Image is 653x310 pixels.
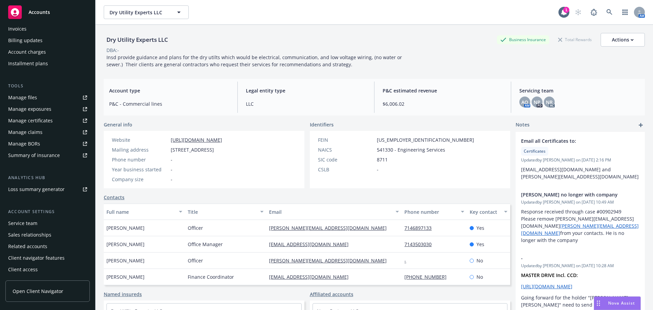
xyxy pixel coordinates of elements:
a: Switch app [618,5,632,19]
a: Related accounts [5,241,90,252]
div: Title [188,208,256,216]
a: Service team [5,218,90,229]
span: P&C - Commercial lines [109,100,229,107]
a: Named insureds [104,291,142,298]
a: [URL][DOMAIN_NAME] [521,283,572,290]
div: Mailing address [112,146,168,153]
span: [PERSON_NAME] [106,257,145,264]
span: LLC [246,100,366,107]
p: [EMAIL_ADDRESS][DOMAIN_NAME] and [PERSON_NAME][EMAIL_ADDRESS][DOMAIN_NAME] [521,166,639,180]
div: Client access [8,264,38,275]
span: Insd provide guidance and plans for the dry utilts which would be electrical, communication, and ... [106,54,403,68]
div: Email [269,208,391,216]
div: Company size [112,176,168,183]
div: Key contact [470,208,500,216]
a: Account charges [5,47,90,57]
div: Account settings [5,208,90,215]
div: 1 [563,7,569,13]
div: Phone number [404,208,456,216]
a: [PERSON_NAME][EMAIL_ADDRESS][DOMAIN_NAME] [269,257,392,264]
a: Manage BORs [5,138,90,149]
button: Nova Assist [594,296,641,310]
div: Billing updates [8,35,43,46]
span: P&C estimated revenue [383,87,503,94]
a: [PHONE_NUMBER] [404,274,452,280]
span: Updated by [PERSON_NAME] on [DATE] 10:28 AM [521,263,639,269]
a: - [404,257,412,264]
button: Title [185,204,266,220]
a: Manage exposures [5,104,90,115]
span: NP [534,99,540,106]
a: 7143503030 [404,241,437,247]
a: Affiliated accounts [310,291,353,298]
a: [EMAIL_ADDRESS][DOMAIN_NAME] [269,241,354,247]
span: Officer [188,224,203,231]
div: Sales relationships [8,229,51,240]
div: Account charges [8,47,46,57]
div: Client navigator features [8,253,65,263]
span: Accounts [29,10,50,15]
span: Notes [516,121,530,129]
span: Yes [476,241,484,248]
span: [PERSON_NAME] [106,241,145,248]
span: Identifiers [310,121,334,128]
button: Dry Utility Experts LLC [104,5,189,19]
span: AO [521,99,528,106]
span: Updated by [PERSON_NAME] on [DATE] 10:49 AM [521,199,639,205]
a: [EMAIL_ADDRESS][DOMAIN_NAME] [269,274,354,280]
span: [US_EMPLOYER_IDENTIFICATION_NUMBER] [377,136,474,143]
a: Manage claims [5,127,90,138]
div: Total Rewards [555,35,595,44]
div: Dry Utility Experts LLC [104,35,171,44]
span: Officer [188,257,203,264]
span: 541330 - Engineering Services [377,146,445,153]
a: Installment plans [5,58,90,69]
div: Tools [5,83,90,89]
a: 7146897133 [404,225,437,231]
span: [PERSON_NAME] [106,224,145,231]
span: - [171,166,172,173]
button: Actions [601,33,645,47]
div: Manage exposures [8,104,51,115]
div: Website [112,136,168,143]
span: Finance Coordinator [188,273,234,280]
span: [STREET_ADDRESS] [171,146,214,153]
a: Contacts [104,194,124,201]
div: Manage files [8,92,37,103]
span: [PERSON_NAME] no longer with company [521,191,622,198]
span: No [476,273,483,280]
span: Legal entity type [246,87,366,94]
a: Search [603,5,616,19]
div: Year business started [112,166,168,173]
button: Full name [104,204,185,220]
span: Account type [109,87,229,94]
div: FEIN [318,136,374,143]
strong: MASTER DRIVE Incl. CCD: [521,272,578,278]
span: Open Client Navigator [13,288,63,295]
span: [PERSON_NAME] [106,273,145,280]
a: Accounts [5,3,90,22]
div: DBA: - [106,47,119,54]
div: Analytics hub [5,174,90,181]
button: Key contact [467,204,510,220]
div: Manage BORs [8,138,40,149]
span: Servicing team [519,87,639,94]
span: - [377,166,379,173]
span: Email all Certificates to: [521,137,622,144]
a: [PERSON_NAME][EMAIL_ADDRESS][DOMAIN_NAME] [269,225,392,231]
a: Client access [5,264,90,275]
span: $6,006.02 [383,100,503,107]
div: Manage claims [8,127,43,138]
a: Billing updates [5,35,90,46]
span: - [171,156,172,163]
p: Response received through case #00902949 Please remove [PERSON_NAME][EMAIL_ADDRESS][DOMAIN_NAME] ... [521,208,639,244]
span: Certificates [524,148,546,154]
a: Start snowing [571,5,585,19]
div: Manage certificates [8,115,53,126]
div: NAICS [318,146,374,153]
span: - [171,176,172,183]
span: Office Manager [188,241,223,248]
a: add [637,121,645,129]
div: Full name [106,208,175,216]
div: Invoices [8,23,27,34]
